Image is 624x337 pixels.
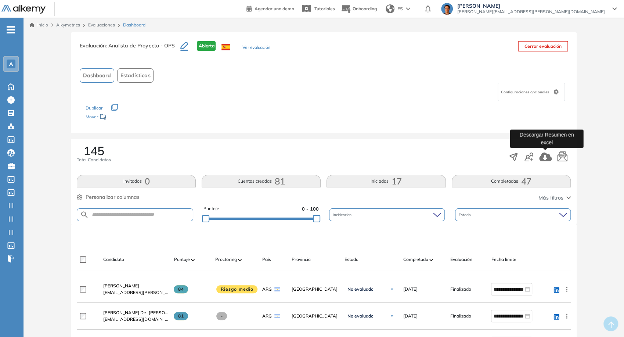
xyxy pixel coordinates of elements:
[450,286,471,293] span: Finalizado
[83,72,111,79] span: Dashboard
[86,193,140,201] span: Personalizar columnas
[347,286,373,292] span: No evaluado
[291,286,338,293] span: [GEOGRAPHIC_DATA]
[510,129,583,148] div: Descargar Resumen en excel
[86,111,159,124] div: Mover
[390,314,394,318] img: Ícono de flecha
[103,283,168,289] a: [PERSON_NAME]
[83,145,104,157] span: 145
[174,285,188,293] span: 84
[403,286,417,293] span: [DATE]
[327,175,446,187] button: Iniciadas17
[457,3,605,9] span: [PERSON_NAME]
[80,210,89,219] img: SEARCH_ALT
[538,194,563,202] span: Más filtros
[123,22,145,28] span: Dashboard
[191,259,195,261] img: [missing "en.ARROW_ALT" translation]
[498,83,565,101] div: Configuraciones opcionales
[501,89,551,95] span: Configuraciones opcionales
[291,256,310,263] span: Provincia
[406,7,410,10] img: arrow
[242,44,270,52] button: Ver evaluación
[341,1,377,17] button: Onboarding
[7,29,15,31] i: -
[29,22,48,28] a: Inicio
[274,314,280,318] img: ARG
[103,256,124,263] span: Candidato
[197,41,216,51] span: Abierta
[203,205,219,212] span: Puntaje
[274,287,280,291] img: ARG
[347,313,373,319] span: No evaluado
[291,313,338,319] span: [GEOGRAPHIC_DATA]
[333,212,353,218] span: Incidencias
[452,175,571,187] button: Completadas47
[246,4,294,12] a: Agendar una demo
[86,105,102,111] span: Duplicar
[262,286,271,293] span: ARG
[77,157,111,163] span: Total Candidatos
[103,283,139,288] span: [PERSON_NAME]
[450,256,472,263] span: Evaluación
[386,4,394,13] img: world
[314,6,335,11] span: Tutoriales
[103,289,168,296] span: [EMAIL_ADDRESS][PERSON_NAME][DOMAIN_NAME]
[9,61,13,67] span: A
[491,256,516,263] span: Fecha límite
[429,259,433,261] img: [missing "en.ARROW_ALT" translation]
[106,42,174,49] span: : Analista de Proyecto - OPS
[216,285,257,293] span: Riesgo medio
[403,313,417,319] span: [DATE]
[353,6,377,11] span: Onboarding
[1,5,46,14] img: Logo
[174,256,190,263] span: Puntaje
[238,259,242,261] img: [missing "en.ARROW_ALT" translation]
[215,256,237,263] span: Proctoring
[455,208,571,221] div: Estado
[450,313,471,319] span: Finalizado
[103,309,168,316] a: [PERSON_NAME] Del [PERSON_NAME]
[262,313,271,319] span: ARG
[103,310,184,315] span: [PERSON_NAME] Del [PERSON_NAME]
[202,175,321,187] button: Cuentas creadas81
[80,41,180,57] h3: Evaluación
[518,41,568,51] button: Cerrar evaluación
[77,175,196,187] button: Invitados0
[329,208,445,221] div: Incidencias
[77,193,140,201] button: Personalizar columnas
[390,287,394,291] img: Ícono de flecha
[255,6,294,11] span: Agendar una demo
[397,6,403,12] span: ES
[459,212,472,218] span: Estado
[117,68,154,83] button: Estadísticas
[538,194,571,202] button: Más filtros
[56,22,80,28] span: Alkymetrics
[302,205,319,212] span: 0 - 100
[120,72,150,79] span: Estadísticas
[88,22,115,28] a: Evaluaciones
[103,316,168,323] span: [EMAIL_ADDRESS][DOMAIN_NAME]
[216,312,227,320] span: -
[403,256,428,263] span: Completado
[262,256,271,263] span: País
[344,256,358,263] span: Estado
[221,44,230,50] img: ESP
[80,68,114,83] button: Dashboard
[174,312,188,320] span: 81
[457,9,605,15] span: [PERSON_NAME][EMAIL_ADDRESS][PERSON_NAME][DOMAIN_NAME]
